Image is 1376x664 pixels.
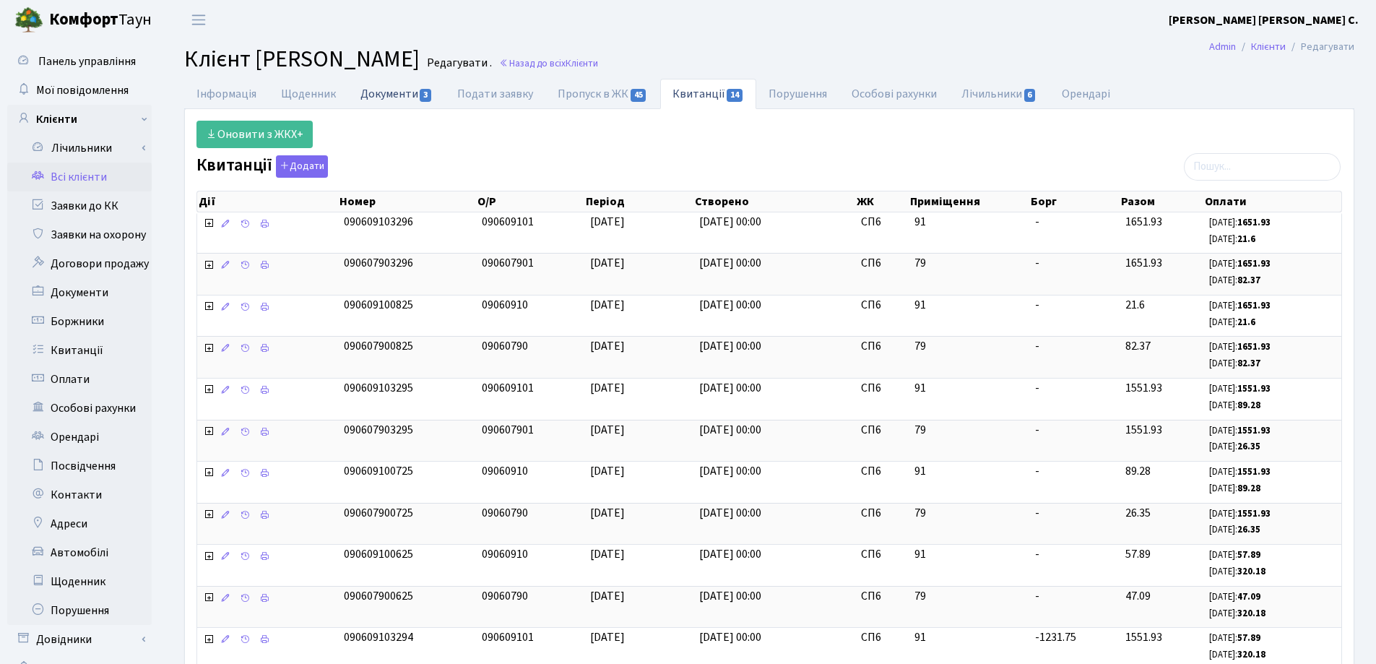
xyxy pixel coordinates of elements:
[861,338,903,355] span: СП6
[482,255,534,271] span: 090607901
[1029,191,1120,212] th: Борг
[1237,274,1260,287] b: 82.37
[7,278,152,307] a: Документи
[1237,465,1271,478] b: 1551.93
[344,297,413,313] span: 090609100825
[7,538,152,567] a: Автомобілі
[1237,424,1271,437] b: 1551.93
[1209,607,1265,620] small: [DATE]:
[1209,482,1260,495] small: [DATE]:
[1237,382,1271,395] b: 1551.93
[855,191,909,212] th: ЖК
[861,505,903,522] span: СП6
[482,380,534,396] span: 090609101
[344,380,413,396] span: 090609103295
[482,214,534,230] span: 090609101
[1237,507,1271,520] b: 1551.93
[17,134,152,163] a: Лічильники
[914,505,1024,522] span: 79
[1203,191,1341,212] th: Оплати
[914,338,1024,355] span: 79
[7,596,152,625] a: Порушення
[1209,39,1236,54] a: Admin
[699,338,761,354] span: [DATE] 00:00
[7,191,152,220] a: Заявки до КК
[861,546,903,563] span: СП6
[1035,588,1039,604] span: -
[1169,12,1359,29] a: [PERSON_NAME] [PERSON_NAME] С.
[49,8,118,31] b: Комфорт
[660,79,756,109] a: Квитанції
[7,105,152,134] a: Клієнти
[1035,338,1039,354] span: -
[861,629,903,646] span: СП6
[1209,465,1271,478] small: [DATE]:
[344,422,413,438] span: 090607903295
[7,249,152,278] a: Договори продажу
[914,297,1024,314] span: 91
[1209,257,1271,270] small: [DATE]:
[7,47,152,76] a: Панель управління
[1237,631,1260,644] b: 57.89
[699,255,761,271] span: [DATE] 00:00
[482,505,528,521] span: 09060790
[1184,153,1341,181] input: Пошук...
[1125,588,1151,604] span: 47.09
[1209,565,1265,578] small: [DATE]:
[276,155,328,178] button: Квитанції
[1237,590,1260,603] b: 47.09
[7,480,152,509] a: Контакти
[476,191,584,212] th: О/Р
[631,89,646,102] span: 45
[1209,548,1260,561] small: [DATE]:
[1169,12,1359,28] b: [PERSON_NAME] [PERSON_NAME] С.
[1237,440,1260,453] b: 26.35
[909,191,1029,212] th: Приміщення
[1237,548,1260,561] b: 57.89
[482,422,534,438] span: 090607901
[861,380,903,397] span: СП6
[699,588,761,604] span: [DATE] 00:00
[1209,382,1271,395] small: [DATE]:
[196,155,328,178] label: Квитанції
[482,629,534,645] span: 090609101
[7,567,152,596] a: Щоденник
[1237,607,1265,620] b: 320.18
[914,463,1024,480] span: 91
[1237,340,1271,353] b: 1651.93
[1209,440,1260,453] small: [DATE]:
[36,82,129,98] span: Мої повідомлення
[1125,463,1151,479] span: 89.28
[7,307,152,336] a: Боржники
[1120,191,1203,212] th: Разом
[1209,648,1265,661] small: [DATE]:
[693,191,855,212] th: Створено
[1237,565,1265,578] b: 320.18
[344,588,413,604] span: 090607900625
[1035,297,1039,313] span: -
[590,546,625,562] span: [DATE]
[1125,338,1151,354] span: 82.37
[914,422,1024,439] span: 79
[1035,255,1039,271] span: -
[1209,340,1271,353] small: [DATE]:
[7,365,152,394] a: Оплати
[861,214,903,230] span: СП6
[914,546,1024,563] span: 91
[699,380,761,396] span: [DATE] 00:00
[344,505,413,521] span: 090607900725
[914,214,1024,230] span: 91
[1237,316,1255,329] b: 21.6
[7,394,152,423] a: Особові рахунки
[7,336,152,365] a: Квитанції
[196,121,313,148] a: Оновити з ЖКХ+
[344,463,413,479] span: 090609100725
[1187,32,1376,62] nav: breadcrumb
[1035,463,1039,479] span: -
[590,255,625,271] span: [DATE]
[590,629,625,645] span: [DATE]
[1237,523,1260,536] b: 26.35
[1035,422,1039,438] span: -
[914,629,1024,646] span: 91
[344,629,413,645] span: 090609103294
